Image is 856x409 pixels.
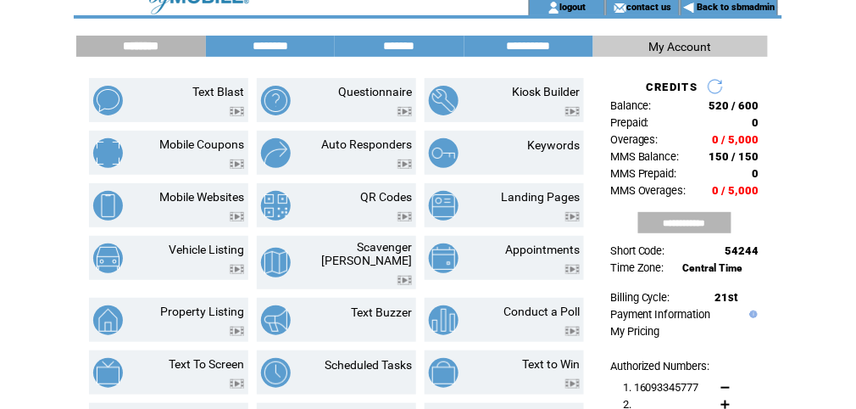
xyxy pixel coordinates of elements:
img: qr-codes.png [261,191,291,221]
span: 150 / 150 [709,150,759,163]
img: video.png [565,327,580,336]
a: Text To Screen [169,357,244,371]
a: Auto Responders [321,137,412,151]
span: Prepaid: [610,116,649,129]
span: Overages: [610,133,659,146]
span: 0 [753,116,759,129]
a: Landing Pages [501,190,580,204]
span: MMS Prepaid: [610,167,677,180]
img: account_icon.gif [548,1,560,14]
img: video.png [230,265,244,274]
a: QR Codes [360,190,412,204]
img: text-to-screen.png [93,358,123,388]
a: Keywords [527,138,580,152]
img: text-buzzer.png [261,305,291,335]
span: 0 / 5,000 [713,184,759,197]
img: mobile-coupons.png [93,138,123,168]
img: property-listing.png [93,305,123,335]
a: contact us [626,1,671,12]
img: contact_us_icon.gif [614,1,626,14]
a: Kiosk Builder [512,85,580,98]
img: video.png [397,160,412,169]
img: backArrow.gif [683,1,696,14]
img: auto-responders.png [261,138,291,168]
img: kiosk-builder.png [429,86,459,115]
span: MMS Overages: [610,184,686,197]
img: video.png [230,327,244,336]
img: vehicle-listing.png [93,244,123,273]
span: 54244 [725,244,759,257]
img: help.gif [746,311,758,318]
span: Authorized Numbers: [610,360,710,373]
img: video.png [230,107,244,116]
img: mobile-websites.png [93,191,123,221]
img: video.png [397,212,412,221]
span: CREDITS [646,81,698,93]
a: Mobile Websites [159,190,244,204]
a: Vehicle Listing [169,243,244,256]
img: text-blast.png [93,86,123,115]
a: Text to Win [522,357,580,371]
a: Conduct a Poll [503,305,580,318]
a: My Pricing [610,325,660,338]
span: 0 [753,167,759,180]
img: landing-pages.png [429,191,459,221]
span: Time Zone: [610,261,664,274]
span: Central Time [683,262,743,274]
a: Scheduled Tasks [325,358,412,372]
img: video.png [565,265,580,274]
a: Scavenger [PERSON_NAME] [321,240,412,267]
a: Payment Information [610,308,711,321]
a: Text Blast [192,85,244,98]
a: Mobile Coupons [159,137,244,151]
span: 21st [715,291,738,304]
img: video.png [565,379,580,389]
span: Balance: [610,99,652,112]
span: Billing Cycle: [610,291,670,304]
span: MMS Balance: [610,150,680,163]
a: Property Listing [160,305,244,318]
img: keywords.png [429,138,459,168]
img: appointments.png [429,244,459,273]
img: video.png [230,160,244,169]
img: scheduled-tasks.png [261,358,291,388]
img: text-to-win.png [429,358,459,388]
img: scavenger-hunt.png [261,248,291,277]
span: Short Code: [610,244,665,257]
a: Questionnaire [338,85,412,98]
img: video.png [397,107,412,116]
span: My Account [649,40,712,53]
a: Appointments [505,243,580,256]
img: questionnaire.png [261,86,291,115]
a: logout [560,1,586,12]
span: 0 / 5,000 [713,133,759,146]
span: 1. 16093345777 [623,381,699,394]
img: video.png [230,212,244,221]
img: video.png [565,212,580,221]
img: video.png [230,379,244,389]
a: Back to sbmadmin [698,2,775,13]
img: video.png [397,276,412,285]
img: conduct-a-poll.png [429,305,459,335]
a: Text Buzzer [351,305,412,319]
span: 520 / 600 [709,99,759,112]
img: video.png [565,107,580,116]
